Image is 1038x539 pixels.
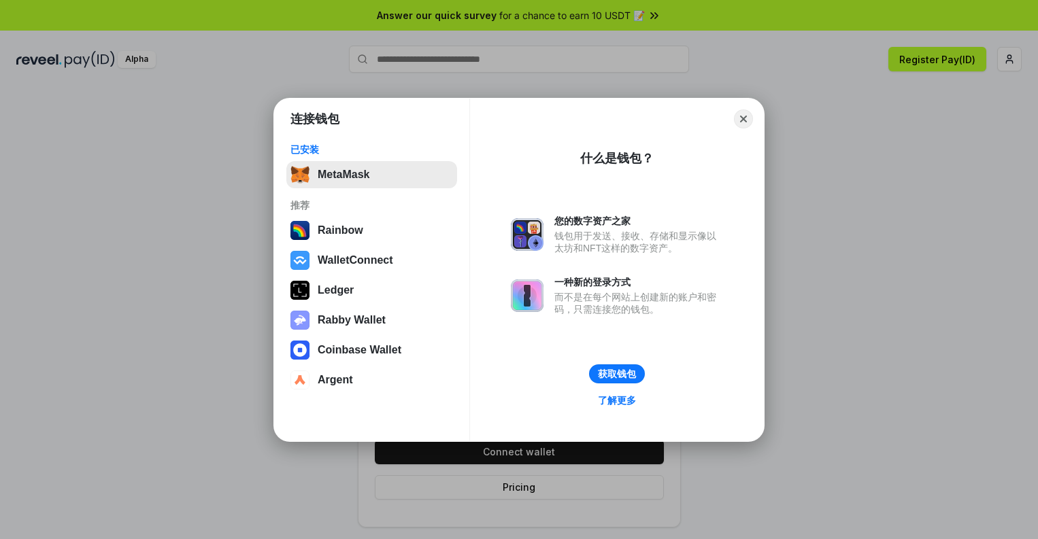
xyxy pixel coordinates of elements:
button: Argent [286,366,457,394]
img: svg+xml,%3Csvg%20xmlns%3D%22http%3A%2F%2Fwww.w3.org%2F2000%2Fsvg%22%20width%3D%2228%22%20height%3... [290,281,309,300]
div: 获取钱包 [598,368,636,380]
div: 一种新的登录方式 [554,276,723,288]
div: Ledger [318,284,354,296]
a: 了解更多 [590,392,644,409]
img: svg+xml,%3Csvg%20width%3D%22120%22%20height%3D%22120%22%20viewBox%3D%220%200%20120%20120%22%20fil... [290,221,309,240]
h1: 连接钱包 [290,111,339,127]
div: 了解更多 [598,394,636,406]
button: 获取钱包 [589,364,645,383]
div: 您的数字资产之家 [554,215,723,227]
button: Coinbase Wallet [286,336,457,364]
div: Argent [318,374,353,386]
button: Rabby Wallet [286,307,457,334]
div: 推荐 [290,199,453,211]
button: Ledger [286,277,457,304]
div: WalletConnect [318,254,393,266]
div: Rainbow [318,224,363,237]
img: svg+xml,%3Csvg%20fill%3D%22none%22%20height%3D%2233%22%20viewBox%3D%220%200%2035%2033%22%20width%... [290,165,309,184]
div: Coinbase Wallet [318,344,401,356]
img: svg+xml,%3Csvg%20xmlns%3D%22http%3A%2F%2Fwww.w3.org%2F2000%2Fsvg%22%20fill%3D%22none%22%20viewBox... [511,218,543,251]
div: 已安装 [290,143,453,156]
button: Close [734,109,753,128]
img: svg+xml,%3Csvg%20width%3D%2228%22%20height%3D%2228%22%20viewBox%3D%220%200%2028%2028%22%20fill%3D... [290,251,309,270]
div: 什么是钱包？ [580,150,654,167]
img: svg+xml,%3Csvg%20width%3D%2228%22%20height%3D%2228%22%20viewBox%3D%220%200%2028%2028%22%20fill%3D... [290,341,309,360]
img: svg+xml,%3Csvg%20width%3D%2228%22%20height%3D%2228%22%20viewBox%3D%220%200%2028%2028%22%20fill%3D... [290,370,309,389]
div: MetaMask [318,169,369,181]
img: svg+xml,%3Csvg%20xmlns%3D%22http%3A%2F%2Fwww.w3.org%2F2000%2Fsvg%22%20fill%3D%22none%22%20viewBox... [290,311,309,330]
img: svg+xml,%3Csvg%20xmlns%3D%22http%3A%2F%2Fwww.w3.org%2F2000%2Fsvg%22%20fill%3D%22none%22%20viewBox... [511,279,543,312]
button: Rainbow [286,217,457,244]
div: 而不是在每个网站上创建新的账户和密码，只需连接您的钱包。 [554,291,723,315]
div: Rabby Wallet [318,314,386,326]
button: WalletConnect [286,247,457,274]
div: 钱包用于发送、接收、存储和显示像以太坊和NFT这样的数字资产。 [554,230,723,254]
button: MetaMask [286,161,457,188]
